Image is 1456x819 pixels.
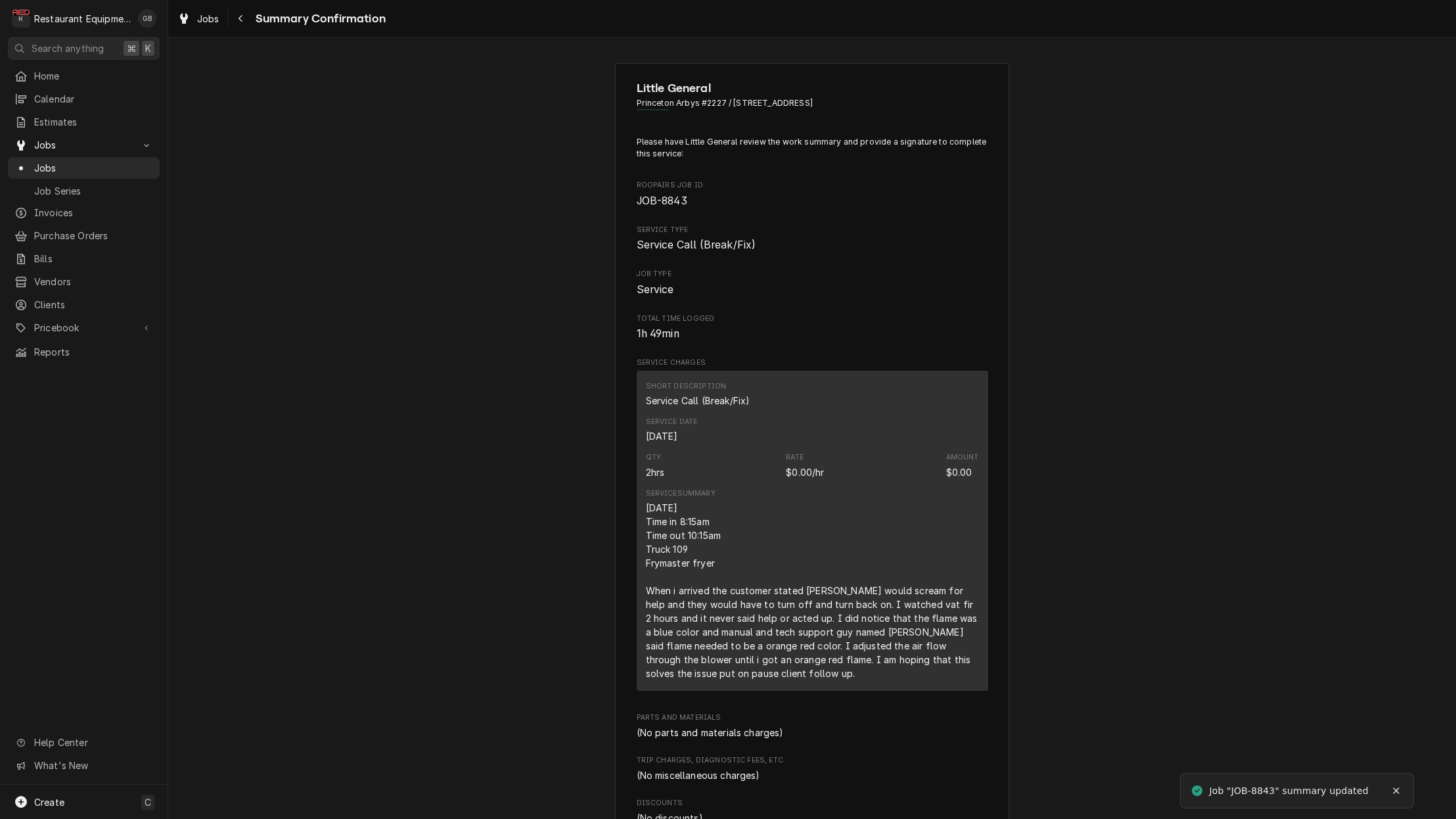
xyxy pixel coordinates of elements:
span: Service Type [637,225,988,235]
span: Jobs [34,138,133,152]
div: Service Date [646,417,698,443]
div: Quantity [646,452,665,479]
div: Service Date [646,417,698,427]
span: JOB-8843 [637,195,687,207]
a: Jobs [172,8,225,30]
a: Clients [8,294,160,316]
span: Summary Confirmation [252,10,386,28]
a: Reports [8,341,160,363]
span: Job Series [34,184,153,198]
a: Calendar [8,88,160,110]
span: Address [637,97,988,109]
span: Total Time Logged [637,314,988,324]
span: Parts and Materials [637,713,988,723]
span: Job Type [637,269,988,279]
span: Roopairs Job ID [637,193,988,209]
div: Amount [946,452,979,479]
button: Navigate back [231,8,252,29]
div: Service Charges List [637,371,988,697]
div: Amount [946,465,972,479]
span: Service Call (Break/Fix) [637,239,756,251]
div: Service Type [637,225,988,253]
div: Qty. [646,452,664,463]
span: Service Type [637,237,988,253]
span: Bills [34,252,153,266]
div: GB [138,9,156,28]
div: Quantity [646,465,665,479]
div: Total Time Logged [637,314,988,342]
span: What's New [34,759,152,772]
span: Search anything [32,41,104,55]
span: Service Charges [637,358,988,368]
span: Jobs [34,161,153,175]
a: Invoices [8,202,160,223]
span: Roopairs Job ID [637,180,988,191]
span: Calendar [34,92,153,106]
div: R [12,9,30,28]
a: Purchase Orders [8,225,160,246]
div: Amount [946,452,979,463]
span: Help Center [34,736,152,749]
a: Jobs [8,157,160,179]
a: Go to Pricebook [8,317,160,339]
span: Total Time Logged [637,326,988,342]
span: Job Type [637,282,988,298]
div: Trip Charges, Diagnostic Fees, etc. [637,755,988,782]
div: Parts and Materials List [637,726,988,739]
span: Purchase Orders [34,229,153,243]
div: Job Type [637,269,988,297]
div: Short Description [646,394,750,408]
a: Job Series [8,180,160,202]
div: Line Item [637,371,988,691]
div: Trip Charges, Diagnostic Fees, etc. List [637,768,988,782]
div: Price [786,452,824,479]
span: C [145,795,151,809]
p: Please have Little General review the work summary and provide a signature to complete this service: [637,136,988,160]
span: Name [637,80,988,97]
div: Client Information [637,80,988,120]
div: Service Charges [637,358,988,696]
span: Jobs [197,12,219,26]
a: Go to Help Center [8,732,160,753]
div: Parts and Materials [637,713,988,739]
a: Estimates [8,111,160,133]
span: Service [637,283,674,296]
a: Go to What's New [8,755,160,776]
a: Bills [8,248,160,269]
div: Service Summary [646,488,716,499]
span: Pricebook [34,321,133,335]
div: Short Description [646,381,750,408]
a: Go to Jobs [8,134,160,156]
span: Vendors [34,275,153,289]
span: K [145,41,151,55]
div: Short Description [646,381,727,392]
div: Restaurant Equipment Diagnostics's Avatar [12,9,30,28]
div: Restaurant Equipment Diagnostics [34,12,131,26]
div: Service Date [646,429,678,443]
div: Gary Beaver's Avatar [138,9,156,28]
span: Create [34,797,64,808]
div: Roopairs Job ID [637,180,988,208]
span: 1h 49min [637,327,679,340]
span: Invoices [34,206,153,220]
div: Rate [786,452,804,463]
span: Estimates [34,115,153,129]
a: Vendors [8,271,160,292]
span: Home [34,69,153,83]
span: Reports [34,345,153,359]
div: [DATE] Time in 8:15am Time out 10:15am Truck 109 Frymaster fryer When i arrived the customer stat... [646,501,979,680]
span: Trip Charges, Diagnostic Fees, etc. [637,755,988,766]
div: Job "JOB-8843" summary updated [1209,784,1370,798]
span: Clients [34,298,153,312]
div: Price [786,465,824,479]
span: Discounts [637,798,988,808]
a: Home [8,65,160,87]
span: ⌘ [127,41,136,55]
button: Search anything⌘K [8,37,160,60]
